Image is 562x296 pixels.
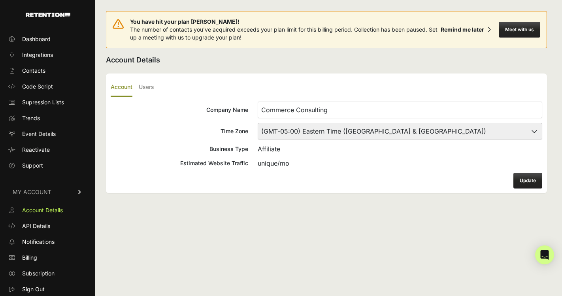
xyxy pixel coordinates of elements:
a: Integrations [5,49,90,61]
a: API Details [5,220,90,232]
span: Sign Out [22,285,45,293]
label: Users [139,78,154,97]
a: Sign Out [5,283,90,296]
span: Billing [22,254,37,262]
a: Support [5,159,90,172]
span: Trends [22,114,40,122]
div: Remind me later [441,26,484,34]
div: Estimated Website Traffic [111,159,248,167]
span: Reactivate [22,146,50,154]
div: Company Name [111,106,248,114]
select: Time Zone [258,123,542,140]
img: Retention.com [26,13,70,17]
span: The number of contacts you've acquired exceeds your plan limit for this billing period. Collectio... [130,26,438,41]
a: Supression Lists [5,96,90,109]
span: Code Script [22,83,53,90]
a: Dashboard [5,33,90,45]
a: Billing [5,251,90,264]
span: Notifications [22,238,55,246]
span: You have hit your plan [PERSON_NAME]! [130,18,438,26]
span: MY ACCOUNT [13,188,51,196]
span: Support [22,162,43,170]
span: Supression Lists [22,98,64,106]
div: Open Intercom Messenger [535,245,554,264]
h2: Account Details [106,55,547,66]
a: Event Details [5,128,90,140]
div: Business Type [111,145,248,153]
span: Contacts [22,67,45,75]
span: Event Details [22,130,56,138]
span: Dashboard [22,35,51,43]
a: Reactivate [5,143,90,156]
a: MY ACCOUNT [5,180,90,204]
button: Update [513,173,542,189]
button: Meet with us [499,22,540,38]
span: API Details [22,222,50,230]
button: Remind me later [438,23,494,37]
input: Company Name [258,102,542,118]
a: Trends [5,112,90,124]
a: Contacts [5,64,90,77]
span: Account Details [22,206,63,214]
a: Subscription [5,267,90,280]
div: unique/mo [258,158,542,168]
a: Notifications [5,236,90,248]
div: Affiliate [258,144,542,154]
div: Time Zone [111,127,248,135]
span: Integrations [22,51,53,59]
a: Account Details [5,204,90,217]
span: Subscription [22,270,55,277]
label: Account [111,78,132,97]
a: Code Script [5,80,90,93]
